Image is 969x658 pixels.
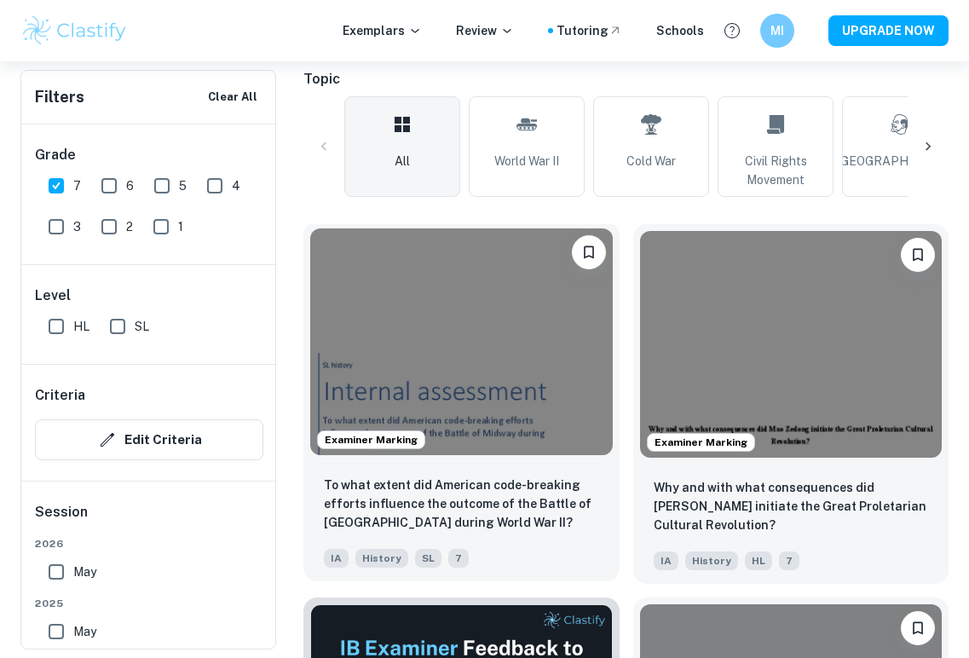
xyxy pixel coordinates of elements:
span: Examiner Marking [648,435,754,450]
span: Examiner Marking [318,432,424,447]
span: 2026 [35,536,263,551]
h6: Level [35,286,263,306]
img: History IA example thumbnail: Why and with what consequences did Mao Z [640,231,943,458]
p: Why and with what consequences did Mao Zedong initiate the Great Proletarian Cultural Revolution? [654,478,929,534]
button: Bookmark [901,611,935,645]
button: Help and Feedback [718,16,747,45]
h6: Session [35,502,263,536]
p: To what extent did American code-breaking efforts influence the outcome of the Battle of Midway d... [324,476,599,532]
a: Examiner MarkingBookmarkWhy and with what consequences did Mao Zedong initiate the Great Proletar... [633,224,949,584]
img: Clastify logo [20,14,129,48]
span: May [73,622,96,641]
span: May [73,563,96,581]
button: Edit Criteria [35,419,263,460]
span: Cold War [626,152,676,170]
span: Civil Rights Movement [725,152,826,189]
span: 2 [126,217,133,236]
span: 6 [126,176,134,195]
h6: Topic [303,69,949,89]
span: SL [135,317,149,336]
span: HL [73,317,89,336]
button: Bookmark [901,238,935,272]
span: SL [415,549,441,568]
span: History [685,551,738,570]
h6: Criteria [35,385,85,406]
span: [GEOGRAPHIC_DATA] [837,152,963,170]
span: 7 [73,176,81,195]
span: 3 [73,217,81,236]
span: 4 [232,176,240,195]
span: 5 [179,176,187,195]
span: 1 [178,217,183,236]
h6: Filters [35,85,84,109]
span: HL [745,551,772,570]
h6: Grade [35,145,263,165]
span: History [355,549,408,568]
button: Bookmark [572,235,606,269]
span: IA [324,549,349,568]
p: Review [456,21,514,40]
a: Schools [656,21,704,40]
p: Exemplars [343,21,422,40]
button: UPGRADE NOW [828,15,949,46]
button: Clear All [204,84,262,110]
span: 7 [448,549,469,568]
img: History IA example thumbnail: To what extent did American code-breakin [310,228,613,455]
a: Examiner MarkingBookmarkTo what extent did American code-breaking efforts influence the outcome o... [303,224,620,584]
h6: MI [768,21,787,40]
span: World War II [494,152,559,170]
span: All [395,152,410,170]
span: 2025 [35,596,263,611]
span: IA [654,551,678,570]
span: 7 [779,551,799,570]
a: Tutoring [557,21,622,40]
button: MI [760,14,794,48]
